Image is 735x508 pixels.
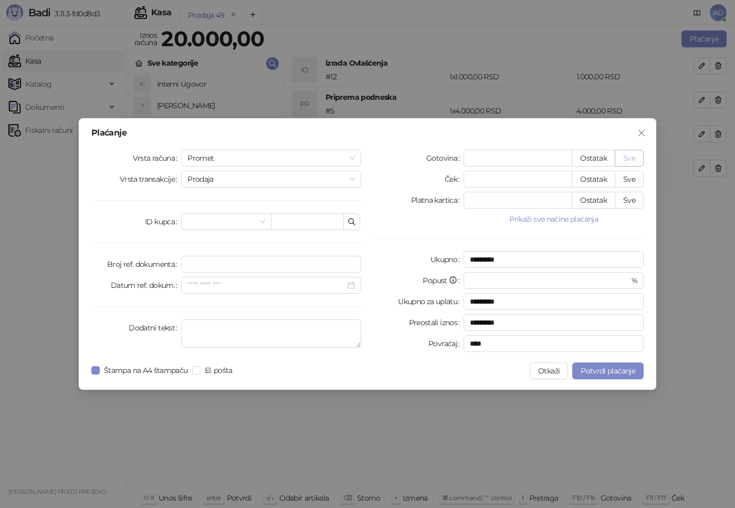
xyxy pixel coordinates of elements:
span: El. pošta [201,365,237,376]
button: Close [633,125,650,141]
span: close [637,129,646,137]
label: Preostali iznos [409,314,464,331]
label: ID kupca [145,213,181,230]
span: Potvrdi plaćanje [581,366,635,376]
label: Ukupno [430,251,464,268]
label: Vrsta računa [133,150,182,167]
label: Povraćaj [428,335,464,352]
span: Zatvori [633,129,650,137]
input: Datum ref. dokum. [187,279,345,291]
label: Ček [445,171,464,188]
label: Ukupno za uplatu [398,293,464,310]
button: Sve [615,192,644,209]
label: Vrsta transakcije [120,171,182,188]
label: Popust [423,272,464,289]
span: Promet [187,150,355,166]
button: Ostatak [572,171,615,188]
label: Broj ref. dokumenta [107,256,181,273]
button: Potvrdi plaćanje [572,362,644,379]
button: Sve [615,150,644,167]
textarea: Dodatni tekst [181,319,361,348]
input: Broj ref. dokumenta [181,256,361,273]
label: Datum ref. dokum. [111,277,182,294]
span: Prodaja [187,171,355,187]
label: Gotovina [426,150,464,167]
button: Ostatak [572,192,615,209]
label: Dodatni tekst [129,319,181,336]
div: Plaćanje [91,129,644,137]
span: Štampa na A4 štampaču [100,365,192,376]
button: Ostatak [572,150,615,167]
label: Platna kartica [411,192,464,209]
button: Sve [615,171,644,188]
button: Otkaži [530,362,568,379]
button: Prikaži sve načine plaćanja [464,213,644,225]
